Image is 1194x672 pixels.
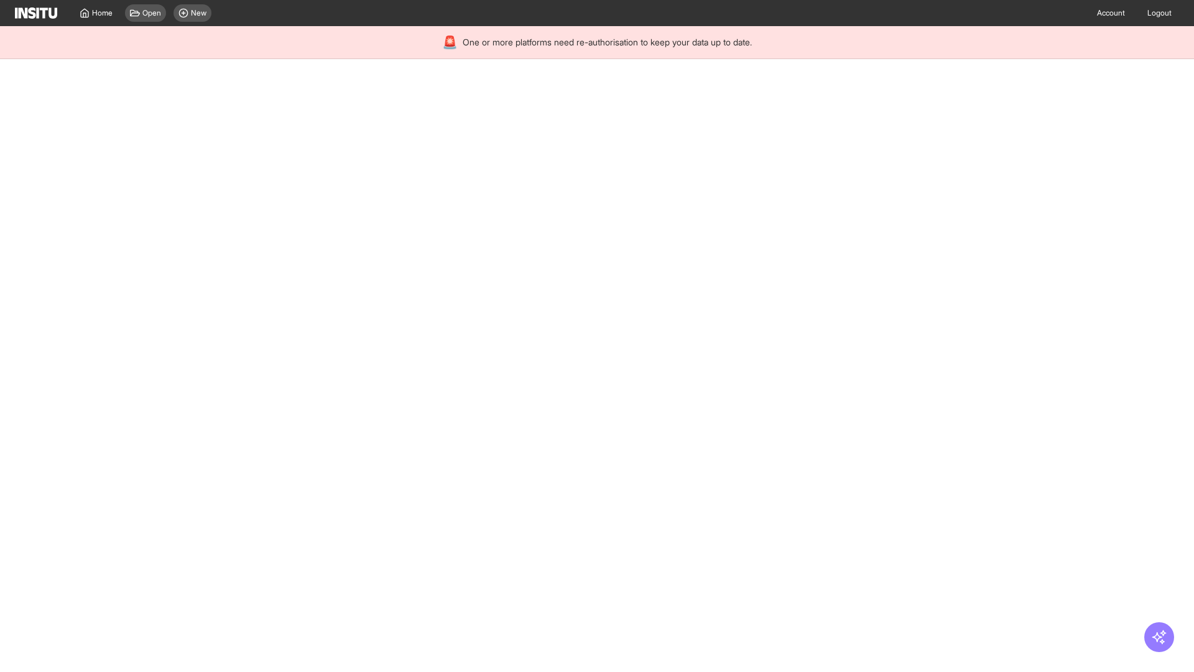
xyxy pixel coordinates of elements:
[142,8,161,18] span: Open
[463,36,752,49] span: One or more platforms need re-authorisation to keep your data up to date.
[15,7,57,19] img: Logo
[442,34,458,51] div: 🚨
[92,8,113,18] span: Home
[191,8,206,18] span: New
